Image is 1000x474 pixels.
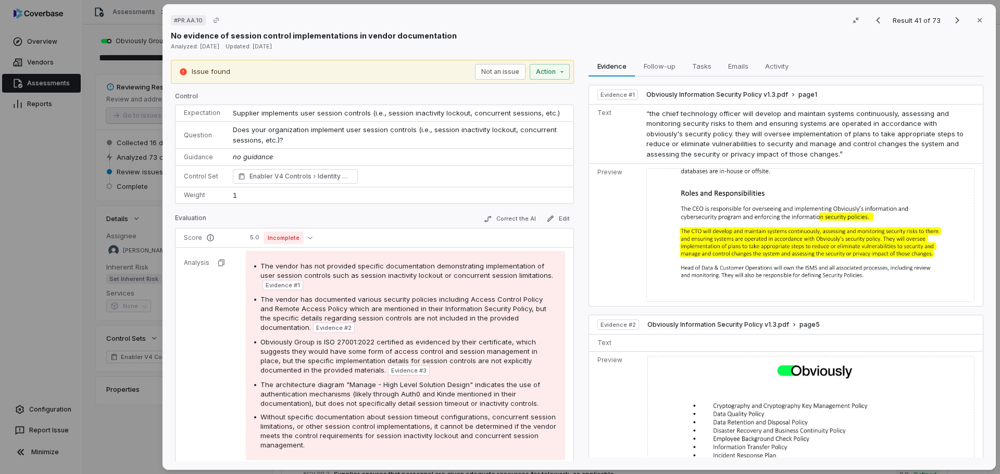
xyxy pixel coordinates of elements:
span: The architecture diagram "Manage - High Level Solution Design" indicates the use of authenticatio... [260,380,540,407]
span: “the chief technology officer will develop and maintain systems continuously, assessing and monit... [646,109,964,158]
span: Obviously Group is ISO 27001:2022 certified as evidenced by their certificate, which suggests the... [260,338,537,374]
span: Analyzed: [DATE] [171,43,219,50]
button: Action [530,64,570,80]
p: Result 41 of 73 [893,15,943,26]
span: Obviously Information Security Policy v1.3.pdf [646,91,788,99]
p: Guidance [184,153,220,161]
span: Evidence # 1 [601,91,635,99]
span: Does your organization implement user session controls (i.e., session inactivity lockout, concurr... [233,125,559,144]
span: Follow-up [640,59,680,73]
p: Control [175,92,574,105]
td: Text [589,334,643,351]
span: Enabler V4 Controls Identity Management, Authentication, and Access Control [249,171,353,182]
p: Question [184,131,220,139]
p: Score [184,234,233,242]
p: Evaluation [175,214,206,226]
td: Preview [589,164,642,306]
span: Activity [761,59,793,73]
p: Weight [184,191,220,199]
span: page 1 [798,91,817,99]
img: d1e5c2130c294d8c83b17548a6ce82ab_original.jpg_w1200.jpg [646,168,974,302]
span: Emails [724,59,753,73]
span: Evidence # 2 [601,321,636,329]
button: Edit [542,212,574,225]
span: Obviously Information Security Policy v1.3.pdf [647,321,789,329]
span: 1 [233,191,237,199]
p: No evidence of session control implementations in vendor documentation [171,30,457,41]
button: Next result [947,14,968,27]
button: Obviously Information Security Policy v1.3.pdfpage5 [647,321,820,329]
td: Text [589,104,642,164]
span: Evidence [593,59,631,73]
span: Evidence # 3 [391,366,427,375]
span: Tasks [688,59,716,73]
span: Without specific documentation about session timeout configurations, concurrent session limitatio... [260,413,556,449]
button: Previous result [868,14,889,27]
span: # PR.AA.10 [174,16,203,24]
p: Expectation [184,109,220,117]
span: page 5 [799,321,820,329]
span: no guidance [233,152,273,161]
span: Updated: [DATE] [226,43,272,50]
span: Evidence # 2 [316,324,352,332]
button: Not an issue [475,64,526,80]
span: Incomplete [264,232,304,244]
p: Issue found [192,67,230,77]
span: Supplier implements user session controls (i.e., session inactivity lockout, concurrent sessions,... [233,109,560,117]
span: The vendor has not provided specific documentation demonstrating implementation of user session c... [260,262,553,279]
span: The vendor has documented various security policies including Access Control Policy and Remote Ac... [260,295,546,331]
button: Correct the AI [480,213,540,225]
button: 5.0Incomplete [246,232,317,244]
button: Copy link [207,11,226,30]
span: Evidence # 1 [266,281,300,289]
p: Control Set [184,172,220,181]
p: Analysis [184,259,209,267]
button: Obviously Information Security Policy v1.3.pdfpage1 [646,91,817,99]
